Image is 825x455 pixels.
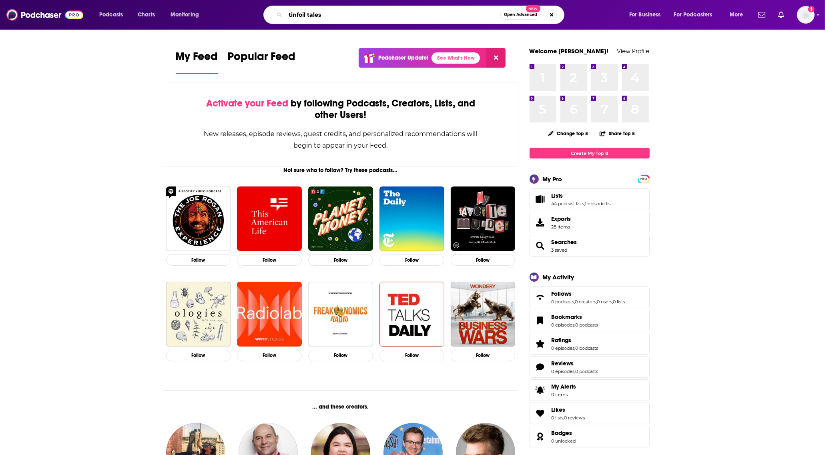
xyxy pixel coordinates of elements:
a: Show notifications dropdown [775,8,787,22]
img: User Profile [797,6,815,24]
button: Follow [166,254,231,266]
span: Reviews [530,356,650,378]
span: , [575,345,576,351]
span: Ratings [552,337,572,344]
a: Lists [532,194,548,205]
span: Badges [552,429,572,437]
a: Likes [552,406,585,413]
div: Search podcasts, credits, & more... [271,6,572,24]
button: Follow [379,254,444,266]
img: The Joe Rogan Experience [166,186,231,251]
span: Activate your Feed [206,97,288,109]
span: Popular Feed [228,50,296,68]
span: 0 items [552,392,576,397]
img: Radiolab [237,282,302,347]
span: Monitoring [171,9,199,20]
img: Podchaser - Follow, Share and Rate Podcasts [6,7,83,22]
span: New [526,5,540,12]
a: 0 podcasts [576,322,598,328]
a: Bookmarks [532,315,548,326]
span: My Feed [176,50,218,68]
a: 0 creators [575,299,596,305]
div: Not sure who to follow? Try these podcasts... [163,167,519,174]
span: Bookmarks [530,310,650,331]
span: , [574,299,575,305]
img: My Favorite Murder with Karen Kilgariff and Georgia Hardstark [451,186,516,251]
a: Lists [552,192,612,199]
span: , [575,322,576,328]
span: Charts [138,9,155,20]
span: More [730,9,743,20]
a: Welcome [PERSON_NAME]! [530,47,609,55]
a: Ratings [552,337,598,344]
div: My Activity [543,273,574,281]
span: Podcasts [99,9,123,20]
button: Follow [166,350,231,361]
button: Follow [451,350,516,361]
img: Planet Money [308,186,373,251]
a: Badges [552,429,576,437]
span: Follows [552,290,572,297]
img: Business Wars [451,282,516,347]
a: Searches [552,239,577,246]
button: Follow [308,254,373,266]
a: 0 reviews [564,415,585,421]
span: Exports [552,215,571,222]
div: New releases, episode reviews, guest credits, and personalized recommendations will begin to appe... [203,128,478,151]
a: Reviews [552,360,598,367]
img: This American Life [237,186,302,251]
span: Likes [530,403,650,424]
a: My Feed [176,50,218,74]
span: Open Advanced [504,13,537,17]
a: 0 episodes [552,322,575,328]
button: open menu [94,8,133,21]
div: My Pro [543,175,562,183]
span: Reviews [552,360,574,367]
span: Exports [532,217,548,228]
button: Follow [237,254,302,266]
button: Follow [451,254,516,266]
button: Show profile menu [797,6,815,24]
span: My Alerts [532,385,548,396]
button: open menu [724,8,753,21]
span: , [584,201,585,206]
img: The Daily [379,186,444,251]
span: 28 items [552,224,571,230]
a: 0 podcasts [576,369,598,374]
img: Freakonomics Radio [308,282,373,347]
span: Bookmarks [552,313,582,321]
a: 0 unlocked [552,438,576,444]
span: Logged in as ereardon [797,6,815,24]
a: 0 podcasts [552,299,574,305]
a: Exports [530,212,650,233]
span: Searches [530,235,650,257]
a: My Alerts [530,379,650,401]
a: 0 users [597,299,612,305]
span: , [575,369,576,374]
a: View Profile [617,47,650,55]
input: Search podcasts, credits, & more... [285,8,500,21]
a: Popular Feed [228,50,296,74]
img: TED Talks Daily [379,282,444,347]
a: PRO [639,176,648,182]
button: Follow [308,350,373,361]
span: My Alerts [552,383,576,390]
a: Ologies with Alie Ward [166,282,231,347]
span: Lists [530,188,650,210]
span: Likes [552,406,566,413]
button: Follow [379,350,444,361]
a: 44 podcast lists [552,201,584,206]
button: open menu [669,8,724,21]
span: Ratings [530,333,650,355]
